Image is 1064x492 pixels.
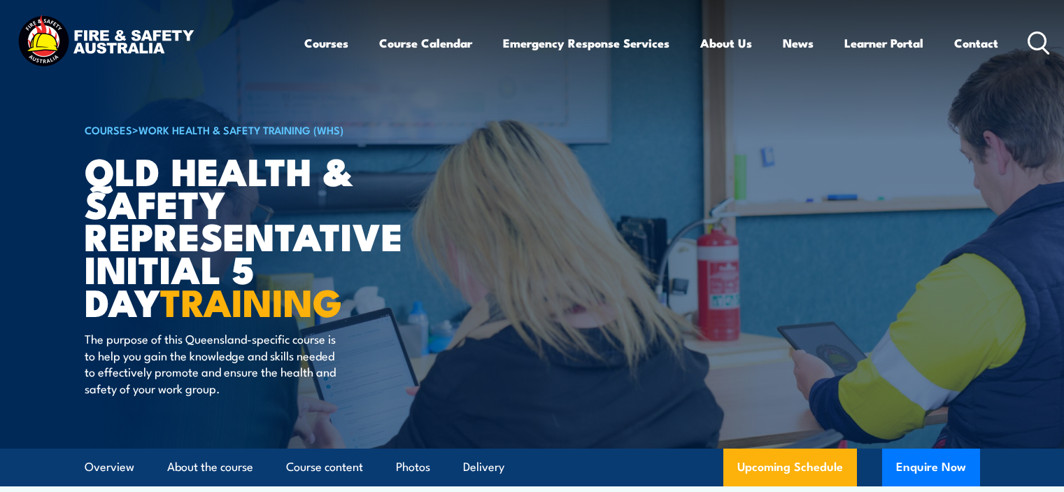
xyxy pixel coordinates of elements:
a: Learner Portal [844,24,923,62]
p: The purpose of this Queensland-specific course is to help you gain the knowledge and skills neede... [85,330,340,396]
a: Overview [85,449,134,486]
a: News [783,24,814,62]
a: Courses [304,24,348,62]
strong: TRAINING [160,272,342,330]
a: Work Health & Safety Training (WHS) [139,122,343,137]
a: COURSES [85,122,132,137]
a: Contact [954,24,998,62]
a: About the course [167,449,253,486]
a: Upcoming Schedule [723,449,857,486]
a: About Us [700,24,752,62]
h6: > [85,121,430,138]
h1: QLD Health & Safety Representative Initial 5 Day [85,154,430,318]
a: Photos [396,449,430,486]
a: Emergency Response Services [503,24,669,62]
a: Delivery [463,449,504,486]
button: Enquire Now [882,449,980,486]
a: Course content [286,449,363,486]
a: Course Calendar [379,24,472,62]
